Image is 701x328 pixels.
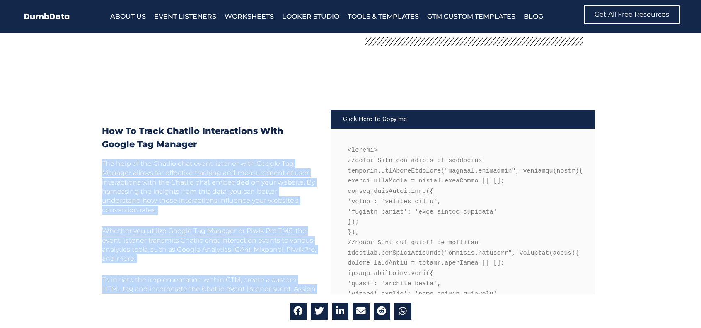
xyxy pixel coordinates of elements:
[102,124,316,151] h2: How to track Chatlio Interactions with google tag manager
[524,11,543,22] a: Blog
[394,303,411,320] div: Share on whatsapp
[584,5,680,24] a: Get All Free Resources
[102,160,315,214] span: The help of the Chatlio chat event listener with Google Tag Manager allows for effective tracking...
[427,11,515,22] a: GTM Custom Templates
[225,11,274,22] a: Worksheets
[290,303,307,320] div: Share on facebook
[353,303,370,320] div: Share on email
[154,11,216,22] a: Event Listeners
[331,110,595,129] div: Click Here To Copy me
[282,11,339,22] a: Looker Studio
[348,11,419,22] a: Tools & Templates
[332,303,349,320] div: Share on linkedin
[102,276,316,311] span: To initiate the implementation within GTM, create a custom HTML tag and incorporate the Chatlio e...
[311,303,328,320] div: Share on twitter
[374,303,391,320] div: Share on reddit
[110,11,146,22] a: About Us
[110,11,546,22] nav: Menu
[102,227,316,262] span: Whether you utilize Google Tag Manager or Piwik Pro TMS, the event listener transmits Chatlio cha...
[595,11,669,18] span: Get All Free Resources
